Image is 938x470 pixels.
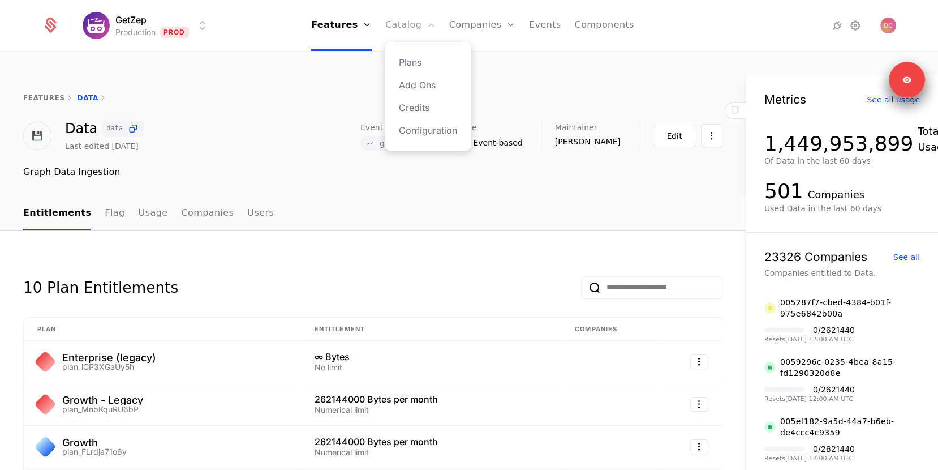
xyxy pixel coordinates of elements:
a: Configuration [399,123,457,137]
div: 💾 [23,122,51,150]
span: GetZep [115,13,147,27]
button: Select action [690,354,708,369]
div: 0 / 2621440 [813,386,855,394]
div: Growth [62,438,127,448]
div: 005ef182-9a5d-44a7-b6eb-de4ccc4c9359 [780,416,920,438]
a: Companies [181,197,234,230]
span: Event [360,123,383,131]
div: Data [65,121,144,137]
div: Resets [DATE] 12:00 AM UTC [764,396,855,402]
button: Open user button [880,18,896,33]
nav: Main [23,197,722,230]
div: Graph Data Ingestion [23,165,722,179]
div: Companies [808,187,864,203]
div: Metrics [764,93,806,105]
button: Edit [653,125,696,147]
div: 501 [764,180,803,203]
a: Integrations [831,19,844,32]
div: plan_iCP3XGaUy5h [62,363,156,371]
div: ∞ Bytes [315,352,548,361]
div: Companies entitled to Data. [764,267,920,279]
a: Credits [399,101,457,114]
span: data [106,125,123,132]
a: Users [247,197,274,230]
div: 0 / 2621440 [813,326,855,334]
img: 005287f7-cbed-4384-b01f-975e6842b00a [764,302,776,314]
div: 10 Plan Entitlements [23,276,178,299]
ul: Choose Sub Page [23,197,274,230]
div: Last edited [DATE] [65,140,139,152]
span: Prod [160,27,189,38]
div: 0059296c-0235-4bea-8a15-fd1290320d8e [780,356,920,379]
img: 0059296c-0235-4bea-8a15-fd1290320d8e [764,362,776,373]
a: Settings [849,19,862,32]
img: GetZep [83,12,110,39]
div: Used Data in the last 60 days [764,203,920,214]
a: Plans [399,55,457,69]
div: 005287f7-cbed-4384-b01f-975e6842b00a [780,297,920,319]
div: 0 / 2621440 [813,445,855,453]
span: graph_add [380,139,421,147]
div: 1,449,953,899 [764,133,913,155]
div: plan_FLrdja71o6y [62,448,127,456]
div: Edit [667,130,682,142]
div: Numerical limit [315,448,548,456]
button: Select action [701,124,722,147]
a: Add Ons [399,78,457,92]
div: Numerical limit [315,406,548,414]
a: Entitlements [23,197,91,230]
button: Select action [690,397,708,412]
div: 262144000 Bytes per month [315,437,548,446]
div: Resets [DATE] 12:00 AM UTC [764,336,855,343]
div: Production [115,27,156,38]
a: Flag [105,197,124,230]
div: Growth - Legacy [62,395,143,405]
th: Entitlement [301,318,561,341]
a: Usage [139,197,168,230]
img: 005ef182-9a5d-44a7-b6eb-de4ccc4c9359 [764,421,776,433]
div: Enterprise (legacy) [62,353,156,363]
div: plan_MnbKquRU6bP [62,405,143,413]
button: Select action [690,439,708,454]
span: Maintainer [555,123,597,131]
span: [PERSON_NAME] [555,136,621,147]
img: Daniel Chalef [880,18,896,33]
a: features [23,94,65,102]
button: Select environment [86,13,209,38]
div: 262144000 Bytes per month [315,395,548,404]
th: Companies [561,318,659,341]
span: Event-based [473,137,522,148]
div: Of Data in the last 60 days [764,155,920,166]
div: See all usage [867,96,920,104]
div: See all [893,253,920,261]
div: Resets [DATE] 12:00 AM UTC [764,455,855,462]
div: 23326 Companies [764,251,867,263]
th: Plan [24,318,301,341]
div: No limit [315,364,548,371]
